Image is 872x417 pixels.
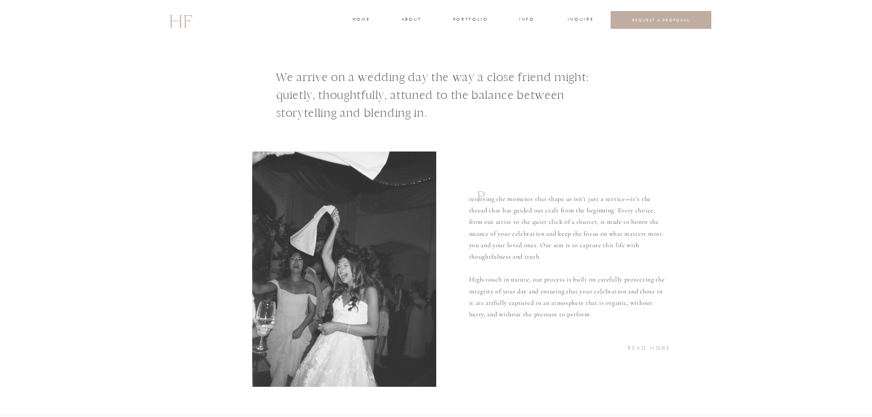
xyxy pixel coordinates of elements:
[469,193,668,320] p: reserving the moments that shape us isn’t just a service—it’s the thread that has guided our craf...
[276,68,617,125] h1: We arrive on a wedding day the way a close friend might: quietly, thoughtfully, attuned to the ba...
[568,16,592,24] a: INQUIRE
[618,17,704,22] a: REQUEST A PROPOSAL
[519,16,536,24] a: INFO
[628,343,671,352] a: READ MORE
[352,16,369,24] a: home
[477,187,490,212] h1: P
[453,16,487,24] a: portfolio
[169,7,192,33] a: HF
[401,16,421,24] a: about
